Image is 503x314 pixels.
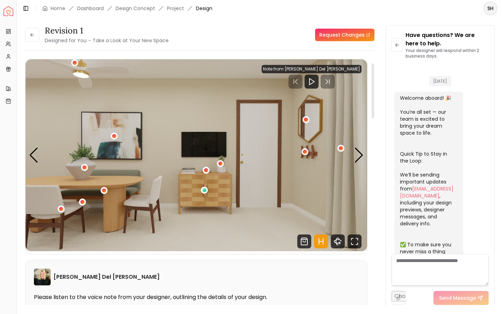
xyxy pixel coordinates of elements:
[483,1,497,15] button: SH
[406,31,489,48] p: Have questions? We are here to help.
[262,65,362,73] div: Note from [PERSON_NAME] Del [PERSON_NAME]
[348,234,362,248] svg: Fullscreen
[34,269,51,285] img: Tina Martin Del Campo
[307,77,316,86] svg: Play
[354,148,364,163] div: Next slide
[3,6,13,16] img: Spacejoy Logo
[45,37,169,44] small: Designed for You – Take a Look at Your New Space
[400,185,453,199] a: [EMAIL_ADDRESS][DOMAIN_NAME]
[77,5,104,12] a: Dashboard
[29,148,38,163] div: Previous slide
[25,59,367,251] img: Design Render 2
[34,294,359,301] p: Please listen to the voice note from your designer, outlining the details of your design.
[406,48,489,59] p: Your designer will respond within 2 business days.
[3,6,13,16] a: Spacejoy
[45,25,169,36] h3: Revision 1
[51,5,65,12] a: Home
[25,59,367,251] div: 3 / 5
[429,76,451,86] span: [DATE]
[331,234,345,248] svg: 360 View
[167,5,184,12] a: Project
[297,234,311,248] svg: Shop Products from this design
[196,5,212,12] span: Design
[53,273,160,281] h6: [PERSON_NAME] Del [PERSON_NAME]
[314,234,328,248] svg: Hotspots Toggle
[315,29,374,41] a: Request Changes
[42,5,212,12] nav: breadcrumb
[484,2,497,15] span: SH
[116,5,155,12] li: Design Concept
[25,59,367,251] div: Carousel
